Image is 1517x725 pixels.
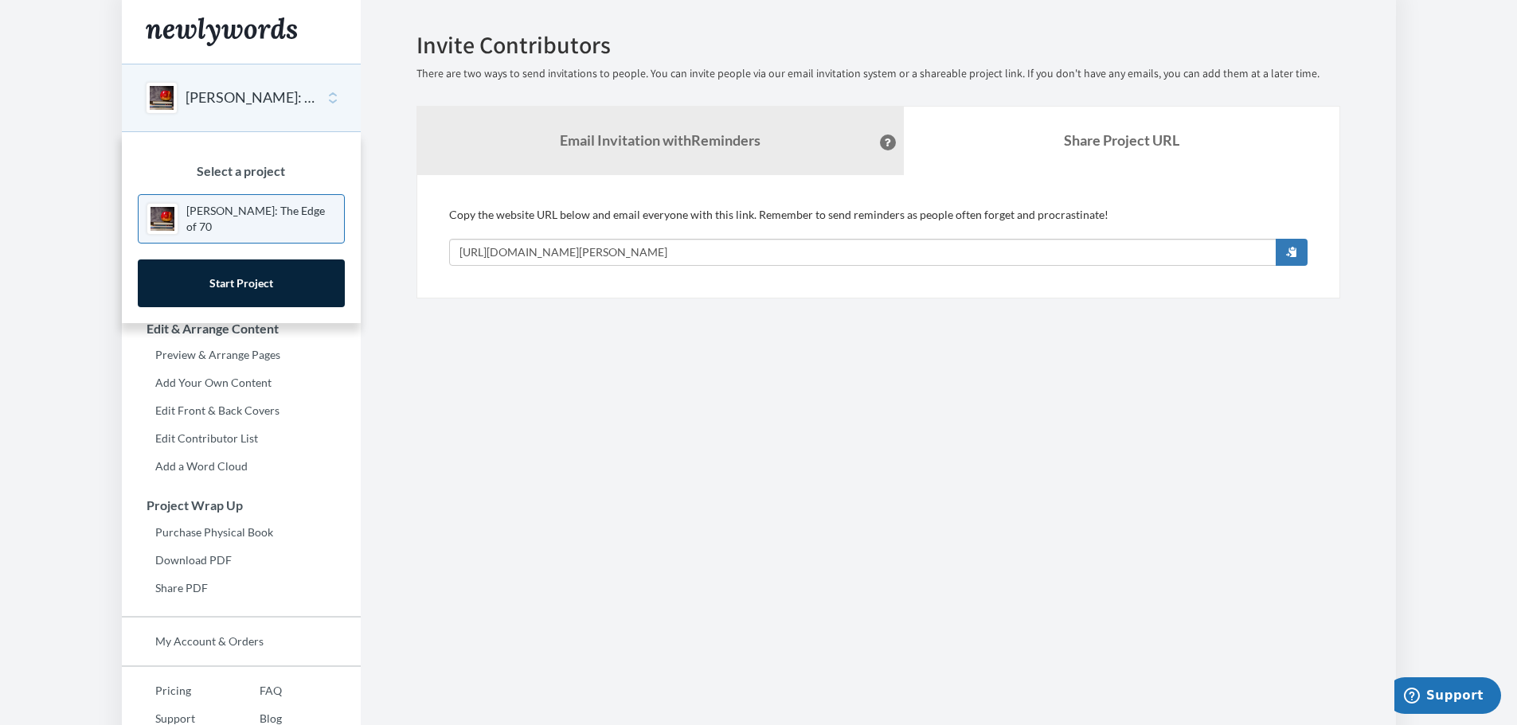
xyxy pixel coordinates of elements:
iframe: Opens a widget where you can chat to one of our agents [1394,677,1501,717]
a: Add a Word Cloud [122,454,361,478]
h3: Edit & Arrange Content [123,322,361,336]
p: There are two ways to send invitations to people. You can invite people via our email invitation ... [416,66,1340,82]
h3: Select a project [138,164,345,178]
a: Purchase Physical Book [122,520,361,544]
a: Share PDF [122,576,361,600]
a: FAQ [226,679,282,703]
strong: Email Invitation with Reminders [560,131,760,149]
a: Edit Contributor List [122,427,361,450]
a: Start Project [138,259,345,307]
img: Newlywords logo [146,18,297,46]
a: My Account & Orders [122,630,361,653]
div: Copy the website URL below and email everyone with this link. Remember to send reminders as peopl... [449,207,1308,266]
a: Edit Front & Back Covers [122,399,361,423]
p: [PERSON_NAME]: The Edge of 70 [186,203,336,235]
a: Add Your Own Content [122,371,361,395]
a: Preview & Arrange Pages [122,343,361,367]
a: Download PDF [122,548,361,572]
h3: Project Wrap Up [123,498,361,513]
b: Share Project URL [1064,131,1179,149]
h2: Invite Contributors [416,32,1340,58]
a: [PERSON_NAME]: The Edge of 70 [138,194,345,244]
button: [PERSON_NAME]: The Edge of 70 [186,88,315,108]
a: Pricing [122,679,226,703]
